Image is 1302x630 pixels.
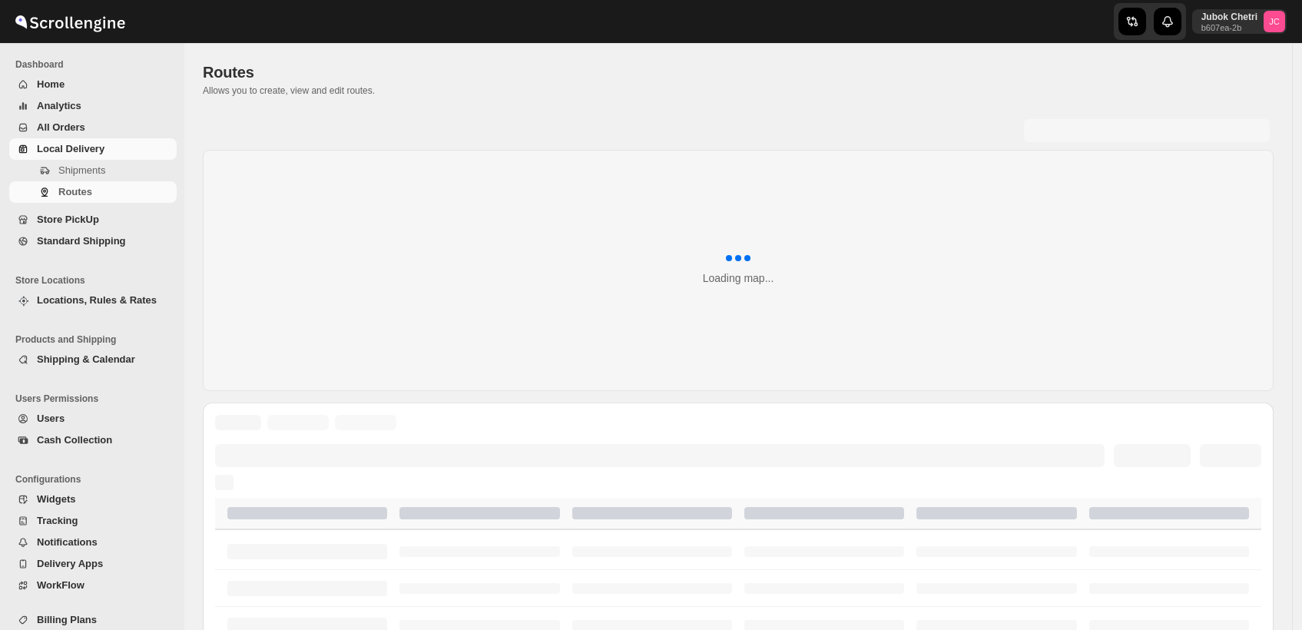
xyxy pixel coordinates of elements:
span: Users Permissions [15,393,177,405]
span: Analytics [37,100,81,111]
span: Dashboard [15,58,177,71]
button: User menu [1192,9,1287,34]
button: Locations, Rules & Rates [9,290,177,311]
span: Notifications [37,536,98,548]
button: Notifications [9,532,177,553]
span: Configurations [15,473,177,486]
p: b607ea-2b [1201,23,1257,32]
button: All Orders [9,117,177,138]
img: ScrollEngine [12,2,128,41]
p: Allows you to create, view and edit routes. [203,85,1274,97]
button: Shipments [9,160,177,181]
span: WorkFlow [37,579,84,591]
span: Shipments [58,164,105,176]
span: All Orders [37,121,85,133]
span: Billing Plans [37,614,97,625]
span: Tracking [37,515,78,526]
span: Cash Collection [37,434,112,446]
button: Widgets [9,489,177,510]
span: Widgets [37,493,75,505]
span: Local Delivery [37,143,104,154]
span: Routes [58,186,92,197]
button: Users [9,408,177,429]
span: Home [37,78,65,90]
span: Locations, Rules & Rates [37,294,157,306]
span: Shipping & Calendar [37,353,135,365]
span: Standard Shipping [37,235,126,247]
p: Jubok Chetri [1201,11,1257,23]
span: Delivery Apps [37,558,103,569]
button: Analytics [9,95,177,117]
text: JC [1269,17,1280,26]
span: Users [37,413,65,424]
span: Products and Shipping [15,333,177,346]
button: Routes [9,181,177,203]
button: Tracking [9,510,177,532]
button: Home [9,74,177,95]
span: Store Locations [15,274,177,287]
span: Store PickUp [37,214,99,225]
button: Delivery Apps [9,553,177,575]
div: Loading map... [703,270,774,286]
button: WorkFlow [9,575,177,596]
span: Routes [203,64,254,81]
button: Shipping & Calendar [9,349,177,370]
span: Jubok Chetri [1264,11,1285,32]
button: Cash Collection [9,429,177,451]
